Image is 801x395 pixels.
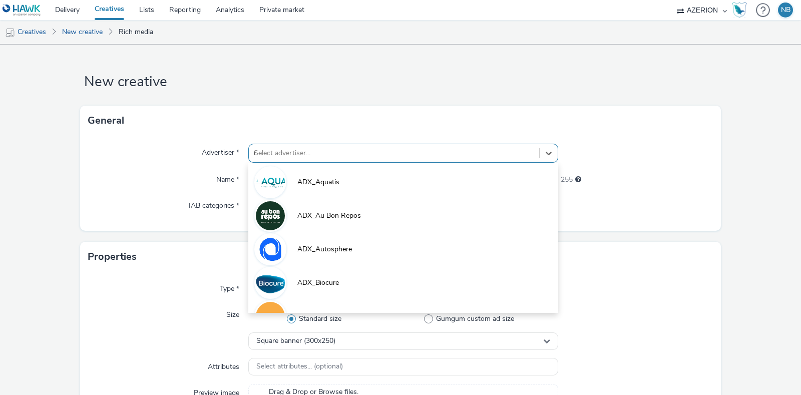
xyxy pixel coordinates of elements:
span: ADX_Aquatis [297,177,339,187]
span: Select attributes... (optional) [256,362,343,371]
span: Standard size [299,314,341,324]
img: ADX_Camber [256,302,285,331]
a: New creative [57,20,108,44]
span: ADX_Autosphere [297,244,352,254]
label: Type * [216,280,243,294]
a: Hawk Academy [732,2,751,18]
span: ADX_Camber [297,311,339,321]
img: ADX_Autosphere [256,235,285,264]
img: ADX_Biocure [256,268,285,297]
h3: Properties [88,249,137,264]
h1: New creative [80,73,721,92]
a: Rich media [114,20,158,44]
span: ADX_Au Bon Repos [297,211,361,221]
img: mobile [5,28,15,38]
label: Name * [212,171,243,185]
label: Size [222,306,243,320]
label: Attributes [204,358,243,372]
img: undefined Logo [3,4,41,17]
div: Maximum 255 characters [575,175,581,185]
span: 255 [561,175,573,185]
img: ADX_Au Bon Repos [256,201,285,230]
span: Square banner (300x250) [256,337,335,345]
label: IAB categories * [185,197,243,211]
div: NB [781,3,790,18]
img: Hawk Academy [732,2,747,18]
img: ADX_Aquatis [256,168,285,197]
span: Gumgum custom ad size [436,314,514,324]
label: Advertiser * [198,144,243,158]
span: ADX_Biocure [297,278,339,288]
h3: General [88,113,124,128]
